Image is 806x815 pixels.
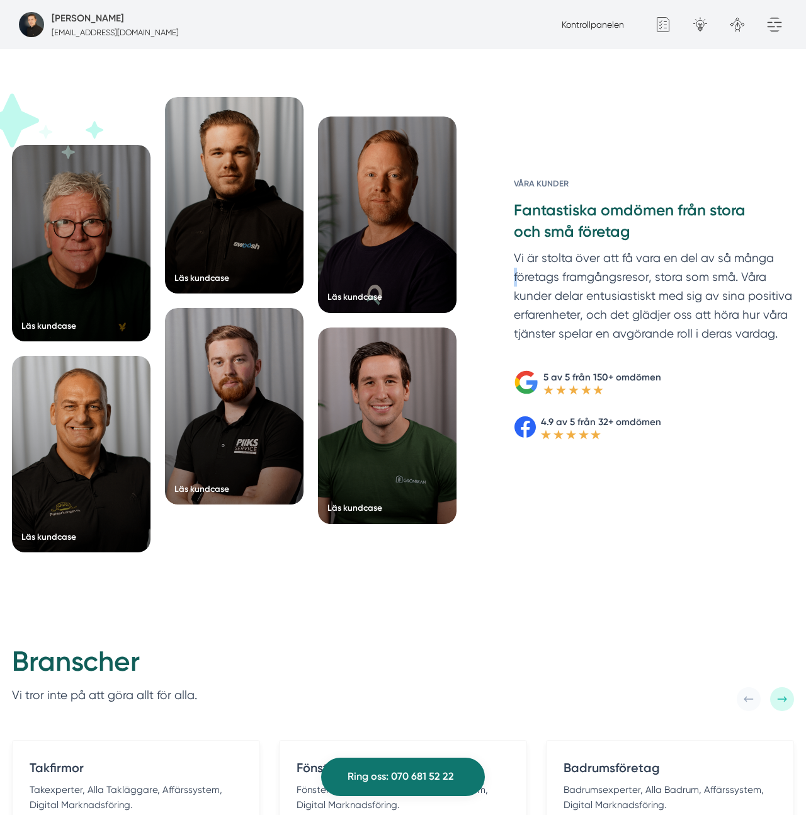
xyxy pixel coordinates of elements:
[30,760,243,782] h4: Takfirmor
[318,328,457,524] a: Läs kundcase
[297,782,510,812] p: Fönsterexperter, Alla Fönster, Affärssystem, Digital Marknadsföring.
[52,26,179,38] p: [EMAIL_ADDRESS][DOMAIN_NAME]
[297,760,510,782] h4: Fönsterfirmor
[564,760,777,782] h4: Badrumsföretag
[174,272,229,284] div: Läs kundcase
[21,320,76,332] div: Läs kundcase
[174,483,229,495] div: Läs kundcase
[19,12,44,37] img: foretagsbild-pa-smartproduktion-ett-foretag-i-dalarnas-lan-2023.jpg
[21,531,76,543] div: Läs kundcase
[514,249,794,349] p: Vi är stolta över att få vara en del av så många företags framgångsresor, stora som små. Våra kun...
[12,644,197,687] h2: Branscher
[52,11,124,26] h5: Super Administratör
[165,97,304,294] a: Läs kundcase
[12,686,197,705] p: Vi tror inte på att göra allt för alla.
[514,177,794,200] h6: Våra kunder
[30,782,243,812] p: Takexperter, Alla Takläggare, Affärssystem, Digital Marknadsföring.
[321,758,485,796] a: Ring oss: 070 681 52 22
[564,782,777,812] p: Badrumsexperter, Alla Badrum, Affärssystem, Digital Marknadsföring.
[12,145,150,341] a: Läs kundcase
[348,768,454,785] span: Ring oss: 070 681 52 22
[514,200,794,249] h3: Fantastiska omdömen från stora och små företag
[12,356,150,552] a: Läs kundcase
[318,117,457,313] a: Läs kundcase
[327,291,382,303] div: Läs kundcase
[541,414,661,430] p: 4.9 av 5 från 32+ omdömen
[165,308,304,504] a: Läs kundcase
[562,20,624,30] a: Kontrollpanelen
[543,370,661,385] p: 5 av 5 från 150+ omdömen
[327,502,382,514] div: Läs kundcase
